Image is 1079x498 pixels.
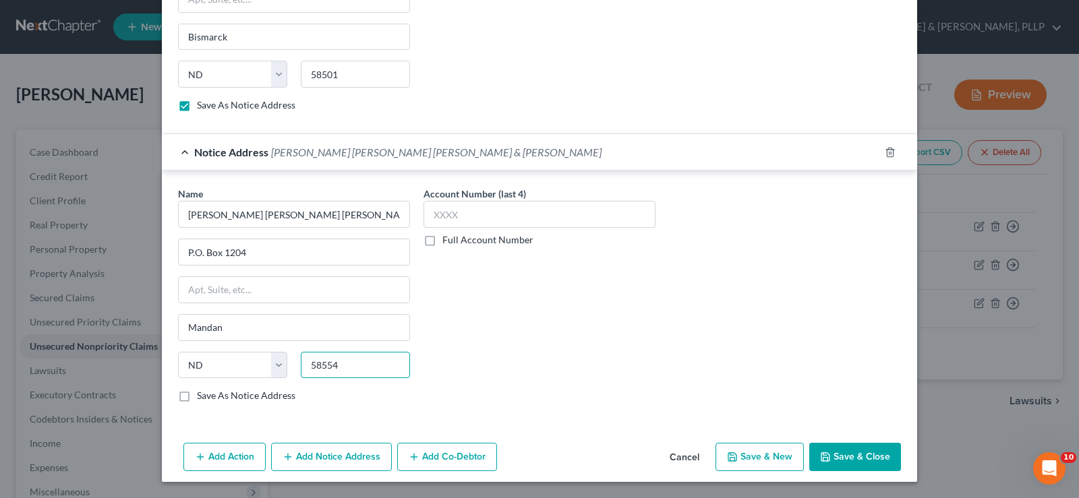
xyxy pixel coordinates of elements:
button: Save & Close [809,443,901,471]
span: Name [178,188,203,199]
label: Account Number (last 4) [424,187,526,201]
label: Full Account Number [442,233,533,247]
input: XXXX [424,201,655,228]
label: Save As Notice Address [197,389,295,402]
input: Enter address... [179,239,409,265]
span: Notice Address [194,146,268,158]
iframe: Intercom live chat [1033,452,1066,485]
input: Enter zip.. [301,352,410,379]
input: Enter city... [179,315,409,340]
label: Save As Notice Address [197,98,295,112]
button: Cancel [659,444,710,471]
button: Add Co-Debtor [397,443,497,471]
button: Add Notice Address [271,443,392,471]
input: Enter zip.. [301,61,410,88]
span: 10 [1061,452,1076,463]
button: Save & New [716,443,804,471]
button: Add Action [183,443,266,471]
span: [PERSON_NAME] [PERSON_NAME] [PERSON_NAME] & [PERSON_NAME] [271,146,602,158]
input: Enter city... [179,24,409,50]
input: Search by name... [178,201,410,228]
input: Apt, Suite, etc... [179,277,409,303]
